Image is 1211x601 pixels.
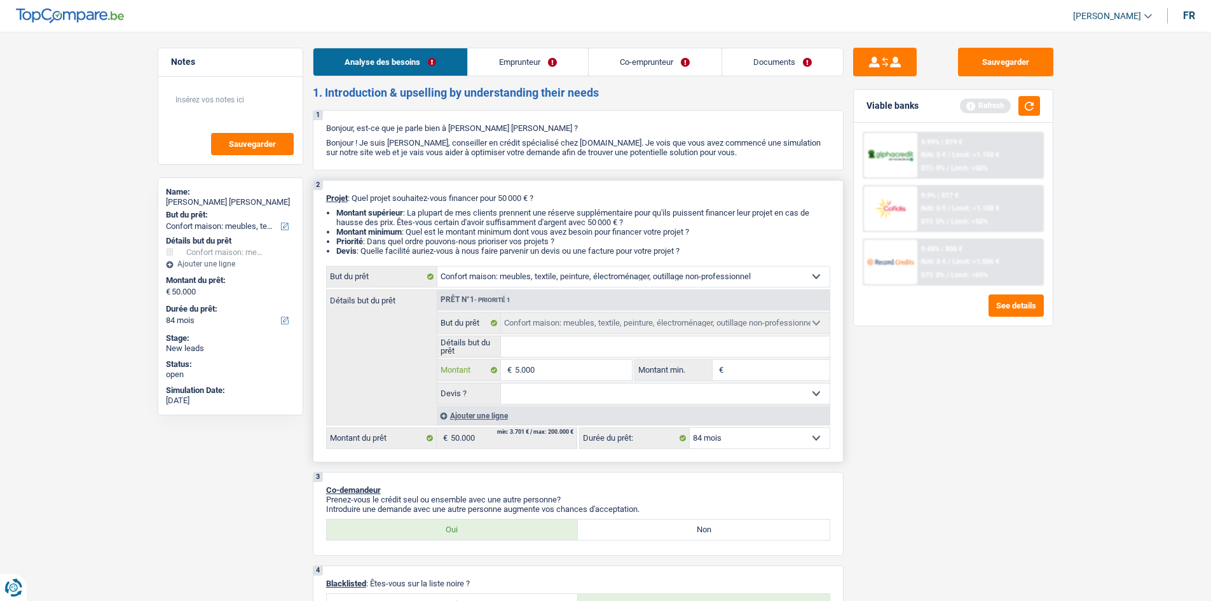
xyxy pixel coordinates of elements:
[326,579,366,588] span: Blacklisted
[171,57,290,67] h5: Notes
[326,579,830,588] p: : Êtes-vous sur la liste noire ?
[866,100,919,111] div: Viable banks
[589,48,721,76] a: Co-emprunteur
[437,383,502,404] label: Devis ?
[474,296,510,303] span: - Priorité 1
[166,333,295,343] div: Stage:
[1063,6,1152,27] a: [PERSON_NAME]
[437,428,451,448] span: €
[1073,11,1141,22] span: [PERSON_NAME]
[921,164,945,172] span: DTI: 0%
[336,208,830,227] li: : La plupart de mes clients prennent une réserve supplémentaire pour qu'ils puissent financer leu...
[501,360,515,380] span: €
[921,218,945,226] span: DTI: 0%
[166,287,170,297] span: €
[166,396,295,406] div: [DATE]
[313,181,323,190] div: 2
[948,151,950,159] span: /
[958,48,1053,76] button: Sauvegarder
[166,370,295,380] div: open
[948,258,950,266] span: /
[921,258,946,266] span: NAI: 0 €
[867,250,914,273] img: Record Credits
[951,218,988,226] span: Limit: <50%
[326,138,830,157] p: Bonjour ! Je suis [PERSON_NAME], conseiller en crédit spécialisé chez [DOMAIN_NAME]. Je vois que ...
[166,197,295,207] div: [PERSON_NAME] [PERSON_NAME]
[948,204,950,212] span: /
[336,237,363,246] strong: Priorité
[313,473,323,482] div: 3
[437,360,502,380] label: Montant
[336,227,402,237] strong: Montant minimum
[951,164,988,172] span: Limit: <50%
[960,99,1011,113] div: Refresh
[326,495,830,504] p: Prenez-vous le crédit seul ou ensemble avec une autre personne?
[921,191,959,200] div: 9.9% | 817 €
[578,520,830,540] label: Non
[166,236,295,246] div: Détails but du prêt
[947,271,949,279] span: /
[166,259,295,268] div: Ajouter une ligne
[336,246,830,256] li: : Quelle facilité auriez-vous à nous faire parvenir un devis ou une facture pour votre projet ?
[497,429,573,435] div: min: 3.701 € / max: 200.000 €
[326,193,348,203] span: Projet
[947,164,949,172] span: /
[166,359,295,370] div: Status:
[313,48,467,76] a: Analyse des besoins
[229,140,276,148] span: Sauvegarder
[211,133,294,155] button: Sauvegarder
[989,294,1044,317] button: See details
[951,271,988,279] span: Limit: <65%
[166,210,292,220] label: But du prêt:
[437,296,514,304] div: Prêt n°1
[327,266,437,287] label: But du prêt
[921,245,962,253] div: 9.45% | 806 €
[921,271,945,279] span: DTI: 0%
[313,86,844,100] h2: 1. Introduction & upselling by understanding their needs
[166,343,295,354] div: New leads
[166,187,295,197] div: Name:
[952,151,999,159] span: Limit: >1.150 €
[921,204,946,212] span: NAI: 0 €
[952,258,999,266] span: Limit: >1.506 €
[336,246,357,256] span: Devis
[713,360,727,380] span: €
[16,8,124,24] img: TopCompare Logo
[437,313,502,333] label: But du prêt
[947,218,949,226] span: /
[313,111,323,120] div: 1
[580,428,690,448] label: Durée du prêt:
[166,275,292,286] label: Montant du prêt:
[336,208,403,218] strong: Montant supérieur
[468,48,588,76] a: Emprunteur
[635,360,713,380] label: Montant min.
[437,406,830,425] div: Ajouter une ligne
[867,197,914,220] img: Cofidis
[921,151,946,159] span: NAI: 0 €
[336,227,830,237] li: : Quel est le montant minimum dont vous avez besoin pour financer votre projet ?
[313,566,323,576] div: 4
[326,193,830,203] p: : Quel projet souhaitez-vous financer pour 50 000 € ?
[336,237,830,246] li: : Dans quel ordre pouvons-nous prioriser vos projets ?
[326,504,830,514] p: Introduire une demande avec une autre personne augmente vos chances d'acceptation.
[921,138,962,146] div: 9.99% | 819 €
[326,485,381,495] span: Co-demandeur
[952,204,999,212] span: Limit: >1.100 €
[327,520,578,540] label: Oui
[722,48,843,76] a: Documents
[1183,10,1195,22] div: fr
[437,336,502,357] label: Détails but du prêt
[327,290,437,305] label: Détails but du prêt
[327,428,437,448] label: Montant du prêt
[166,304,292,314] label: Durée du prêt:
[867,148,914,163] img: AlphaCredit
[326,123,830,133] p: Bonjour, est-ce que je parle bien à [PERSON_NAME] [PERSON_NAME] ?
[166,385,295,396] div: Simulation Date:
